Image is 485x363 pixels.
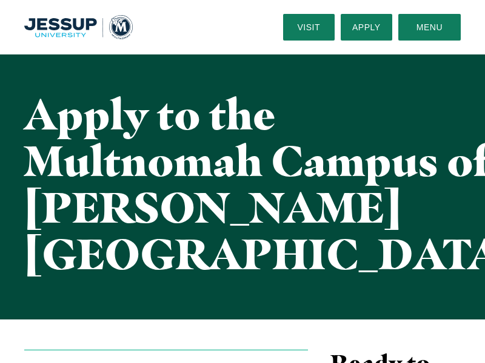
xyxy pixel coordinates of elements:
[398,14,461,41] button: Menu
[24,15,133,39] img: Multnomah University Logo
[283,14,335,41] a: Visit
[341,14,392,41] a: Apply
[24,15,133,39] a: Home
